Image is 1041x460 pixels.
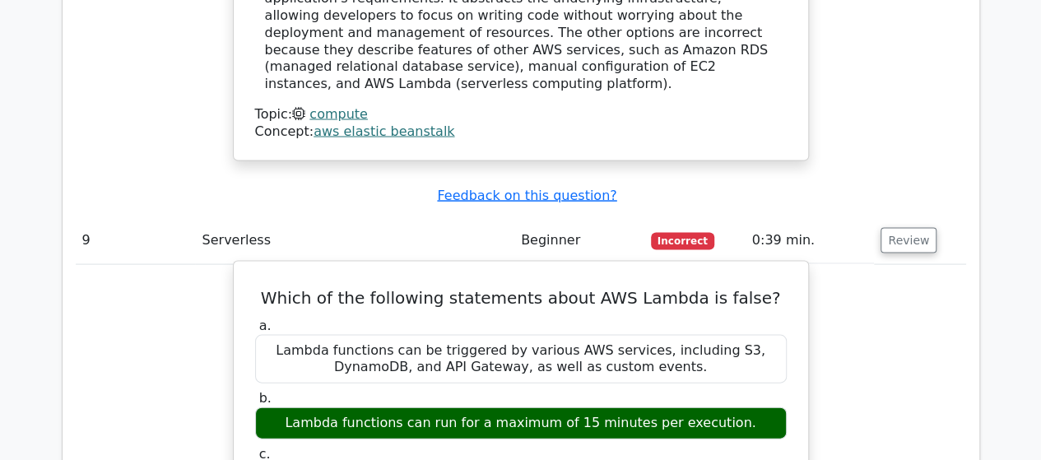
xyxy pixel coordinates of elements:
a: aws elastic beanstalk [314,123,454,139]
span: b. [259,390,272,406]
td: Serverless [195,217,514,264]
span: a. [259,318,272,333]
span: Incorrect [651,233,714,249]
div: Lambda functions can be triggered by various AWS services, including S3, DynamoDB, and API Gatewa... [255,335,787,384]
h5: Which of the following statements about AWS Lambda is false? [253,288,788,308]
div: Lambda functions can run for a maximum of 15 minutes per execution. [255,407,787,439]
button: Review [881,228,936,253]
div: Topic: [255,106,787,123]
div: Concept: [255,123,787,141]
a: Feedback on this question? [437,188,616,203]
td: Beginner [514,217,644,264]
a: compute [309,106,368,122]
td: 0:39 min. [746,217,875,264]
td: 9 [76,217,196,264]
